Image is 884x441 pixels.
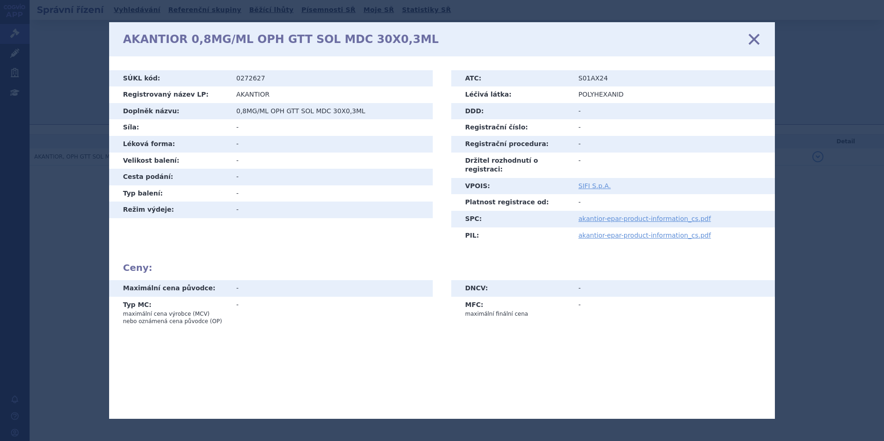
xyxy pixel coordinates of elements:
th: Síla: [109,119,229,136]
th: ATC: [451,70,571,87]
th: VPOIS: [451,178,571,195]
th: Registrační procedura: [451,136,571,153]
td: - [571,194,775,211]
td: - [571,136,775,153]
a: SIFI S.p.A. [578,182,611,190]
td: - [571,103,775,120]
td: 0,8MG/ML OPH GTT SOL MDC 30X0,3ML [229,103,433,120]
a: akantior-epar-product-information_cs.pdf [578,215,711,222]
td: S01AX24 [571,70,775,87]
th: Typ MC: [109,297,229,329]
td: - [229,169,433,185]
th: Léková forma: [109,136,229,153]
th: SPC: [451,211,571,227]
th: Léčivá látka: [451,86,571,103]
th: DDD: [451,103,571,120]
td: 0272627 [229,70,433,87]
th: Režim výdeje: [109,202,229,218]
td: POLYHEXANID [571,86,775,103]
th: Velikost balení: [109,153,229,169]
td: - [229,119,433,136]
p: maximální finální cena [465,310,565,318]
h2: Ceny: [123,262,761,273]
td: - [229,202,433,218]
th: Registrovaný název LP: [109,86,229,103]
th: MFC: [451,297,571,322]
a: akantior-epar-product-information_cs.pdf [578,232,711,239]
th: Maximální cena původce: [109,280,229,297]
th: SÚKL kód: [109,70,229,87]
th: Platnost registrace od: [451,194,571,211]
td: - [571,119,775,136]
th: Doplněk názvu: [109,103,229,120]
td: - [571,153,775,178]
td: - [229,136,433,153]
th: Registrační číslo: [451,119,571,136]
td: - [229,297,433,329]
th: Držitel rozhodnutí o registraci: [451,153,571,178]
td: - [571,280,775,297]
th: DNCV: [451,280,571,297]
a: zavřít [747,32,761,46]
h1: AKANTIOR 0,8MG/ML OPH GTT SOL MDC 30X0,3ML [123,33,439,46]
p: maximální cena výrobce (MCV) nebo oznámená cena původce (OP) [123,310,222,325]
th: PIL: [451,227,571,244]
td: - [229,153,433,169]
th: Typ balení: [109,185,229,202]
div: - [236,284,426,293]
td: - [571,297,775,322]
td: - [229,185,433,202]
th: Cesta podání: [109,169,229,185]
td: AKANTIOR [229,86,433,103]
